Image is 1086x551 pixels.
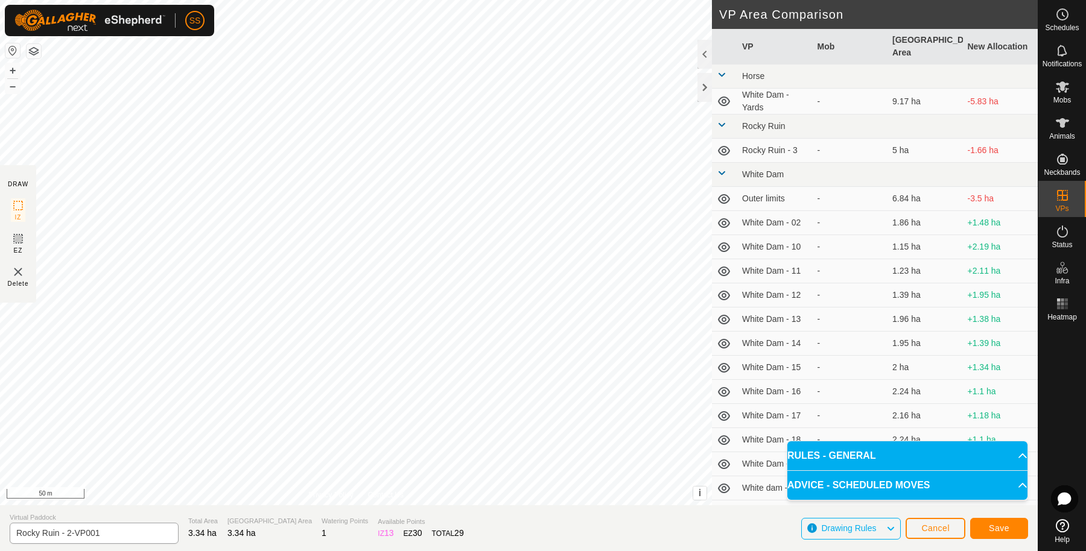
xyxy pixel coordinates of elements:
td: White Dam - 12 [737,283,813,307]
td: 1.95 ha [888,332,963,356]
td: +2.19 ha [963,235,1038,259]
td: +1.38 ha [963,307,1038,332]
td: +1.95 ha [963,283,1038,307]
td: 2.24 ha [888,428,963,452]
span: Animals [1049,133,1075,140]
td: 1.23 ha [888,259,963,283]
p-accordion-header: ADVICE - SCHEDULED MOVES [787,471,1027,500]
a: Help [1038,514,1086,548]
td: +1.18 ha [963,404,1038,428]
span: [GEOGRAPHIC_DATA] Area [227,516,312,526]
td: White Dam - 10 [737,235,813,259]
td: +2.11 ha [963,259,1038,283]
button: Cancel [906,518,965,539]
span: Available Points [378,517,463,527]
div: - [818,144,883,157]
span: 3.34 ha [188,528,217,538]
td: 2 ha [888,356,963,380]
td: +1.34 ha [963,356,1038,380]
div: - [818,241,883,253]
button: – [5,79,20,93]
span: Status [1052,241,1072,248]
span: Mobs [1053,96,1071,104]
span: VPs [1055,205,1069,212]
td: White Dam - 19 [737,452,813,476]
span: Total Area [188,516,218,526]
a: Privacy Policy [308,490,354,500]
span: Watering Points [322,516,368,526]
td: White Dam - 02 [737,211,813,235]
div: - [818,385,883,398]
button: Save [970,518,1028,539]
span: Cancel [921,523,950,533]
td: -1.66 ha [963,139,1038,163]
span: SS [189,14,201,27]
td: +1.1 ha [963,428,1038,452]
td: 6.84 ha [888,187,963,211]
span: i [699,488,701,498]
td: White Dam - 13 [737,307,813,332]
div: - [818,192,883,205]
td: White dam - 20 [737,476,813,500]
div: - [818,433,883,446]
th: VP [737,29,813,65]
span: Virtual Paddock [10,512,179,523]
button: + [5,63,20,78]
div: - [818,337,883,350]
button: Reset Map [5,43,20,58]
img: Gallagher Logo [14,10,165,31]
span: White Dam [742,169,784,179]
span: EZ [14,246,23,255]
td: White Dam - 16 [737,380,813,404]
td: Rocky Ruin - 3 [737,139,813,163]
span: Neckbands [1044,169,1080,176]
span: RULES - GENERAL [787,449,876,463]
span: 13 [384,528,394,538]
th: Mob [813,29,888,65]
td: 9.17 ha [888,89,963,115]
p-accordion-header: RULES - GENERAL [787,441,1027,470]
h2: VP Area Comparison [719,7,1038,22]
td: White Dam - 15 [737,356,813,380]
td: White Dam - 14 [737,332,813,356]
div: - [818,409,883,422]
img: VP [11,265,25,279]
td: +1.39 ha [963,332,1038,356]
th: [GEOGRAPHIC_DATA] Area [888,29,963,65]
span: Help [1055,536,1070,543]
td: 2.24 ha [888,380,963,404]
span: 29 [454,528,464,538]
span: 1 [322,528,326,538]
div: EZ [404,527,422,540]
div: TOTAL [432,527,464,540]
td: 1.39 ha [888,283,963,307]
span: Notifications [1043,60,1082,68]
td: White Dam - 18 [737,428,813,452]
span: IZ [15,213,22,222]
td: White Dam - 21 [737,500,813,524]
td: White Dam - 11 [737,259,813,283]
span: Horse [742,71,764,81]
div: - [818,313,883,326]
td: -3.5 ha [963,187,1038,211]
span: ADVICE - SCHEDULED MOVES [787,478,930,493]
td: 1.96 ha [888,307,963,332]
span: Save [989,523,1009,533]
span: Rocky Ruin [742,121,786,131]
td: +1.1 ha [963,380,1038,404]
span: Drawing Rules [821,523,876,533]
td: 5 ha [888,139,963,163]
a: Contact Us [368,490,404,500]
div: - [818,95,883,108]
div: - [818,289,883,301]
td: White Dam - 17 [737,404,813,428]
button: i [693,486,707,500]
td: 1.86 ha [888,211,963,235]
div: - [818,265,883,277]
th: New Allocation [963,29,1038,65]
button: Map Layers [27,44,41,58]
span: Delete [8,279,29,288]
td: 2.16 ha [888,404,963,428]
td: +1.48 ha [963,211,1038,235]
span: Schedules [1045,24,1079,31]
